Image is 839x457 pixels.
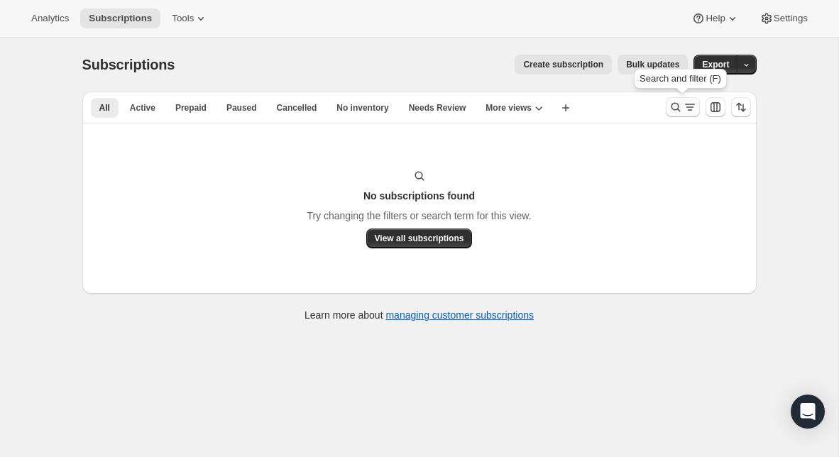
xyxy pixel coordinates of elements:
span: View all subscriptions [375,233,464,244]
button: Create subscription [515,55,612,75]
button: Bulk updates [618,55,688,75]
span: Help [706,13,725,24]
span: Analytics [31,13,69,24]
span: Paused [226,102,257,114]
span: Tools [172,13,194,24]
span: More views [486,102,532,114]
button: Search and filter results [666,97,700,117]
span: All [99,102,110,114]
button: Create new view [554,98,577,118]
button: View all subscriptions [366,228,473,248]
span: Export [702,59,729,70]
span: Needs Review [409,102,466,114]
span: No inventory [336,102,388,114]
a: managing customer subscriptions [385,309,534,321]
span: Prepaid [175,102,207,114]
button: Subscriptions [80,9,160,28]
span: Subscriptions [89,13,152,24]
span: Active [130,102,155,114]
button: Customize table column order and visibility [706,97,725,117]
p: Learn more about [305,308,534,322]
button: Export [693,55,737,75]
span: Bulk updates [626,59,679,70]
div: Open Intercom Messenger [791,395,825,429]
button: Sort the results [731,97,751,117]
button: Analytics [23,9,77,28]
button: More views [477,98,552,118]
span: Cancelled [277,102,317,114]
span: Subscriptions [82,57,175,72]
span: Create subscription [523,59,603,70]
button: Settings [751,9,816,28]
span: Settings [774,13,808,24]
button: Help [683,9,747,28]
p: Try changing the filters or search term for this view. [307,209,531,223]
h3: No subscriptions found [363,189,475,203]
button: Tools [163,9,216,28]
